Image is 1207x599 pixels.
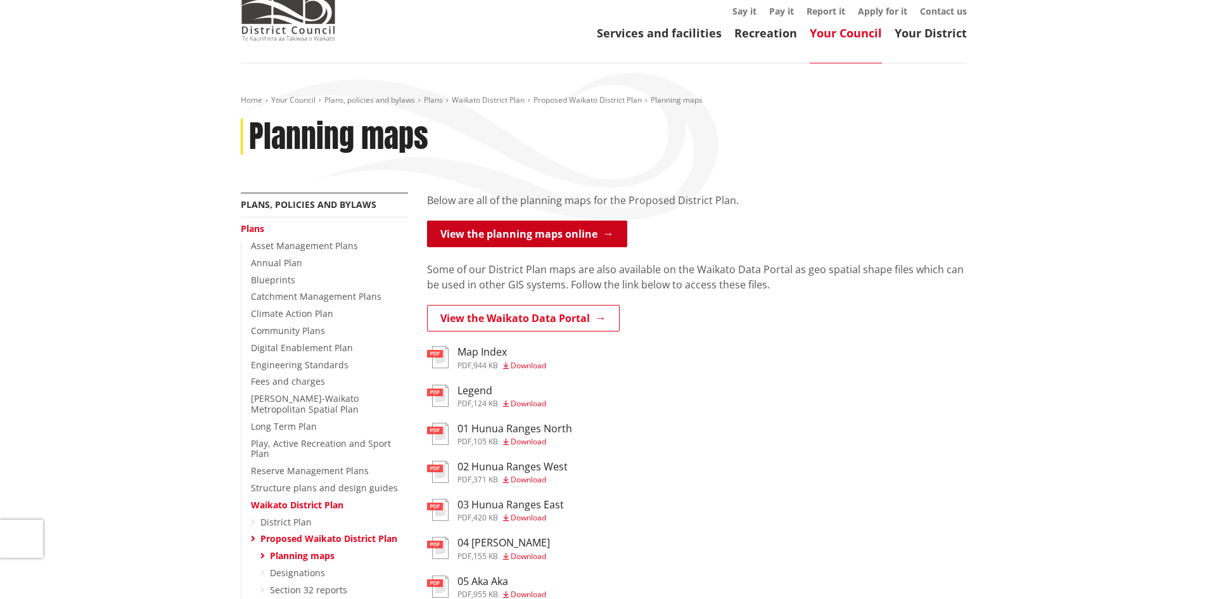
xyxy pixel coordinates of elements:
[457,553,550,560] div: ,
[324,94,415,105] a: Plans, policies and bylaws
[241,94,262,105] a: Home
[260,532,397,544] a: Proposed Waikato District Plan
[457,499,564,511] h3: 03 Hunua Ranges East
[427,576,546,598] a: 05 Aka Aka pdf,955 KB Download
[427,221,627,247] a: View the planning maps online
[251,375,325,387] a: Fees and charges
[452,94,525,105] a: Waikato District Plan
[249,119,428,155] h1: Planning maps
[427,537,550,560] a: 04 [PERSON_NAME] pdf,155 KB Download
[251,307,333,319] a: Climate Action Plan
[457,360,471,371] span: pdf
[427,385,546,408] a: Legend pdf,124 KB Download
[457,514,564,522] div: ,
[427,346,546,369] a: Map Index pdf,944 KB Download
[427,385,449,407] img: document-pdf.svg
[457,400,546,408] div: ,
[457,576,546,588] h3: 05 Aka Aka
[251,437,391,460] a: Play, Active Recreation and Sport Plan
[769,5,794,17] a: Pay it
[270,584,347,596] a: Section 32 reports
[473,398,498,409] span: 124 KB
[457,461,568,473] h3: 02 Hunua Ranges West
[473,436,498,447] span: 105 KB
[251,257,302,269] a: Annual Plan
[457,436,471,447] span: pdf
[427,346,449,368] img: document-pdf.svg
[457,385,546,397] h3: Legend
[251,359,348,371] a: Engineering Standards
[457,346,546,358] h3: Map Index
[251,420,317,432] a: Long Term Plan
[427,305,620,332] a: View the Waikato Data Portal
[270,550,335,562] a: Planning maps
[427,499,449,521] img: document-pdf.svg
[473,474,498,485] span: 371 KB
[457,476,568,484] div: ,
[271,94,316,105] a: Your Council
[511,474,546,485] span: Download
[457,398,471,409] span: pdf
[473,360,498,371] span: 944 KB
[457,362,546,370] div: ,
[251,325,325,337] a: Community Plans
[427,193,967,208] p: Below are all of the planning maps for the Proposed District Plan.
[511,512,546,523] span: Download
[457,474,471,485] span: pdf
[533,94,642,105] a: Proposed Waikato District Plan
[241,198,376,210] a: Plans, policies and bylaws
[251,342,353,354] a: Digital Enablement Plan
[251,482,398,494] a: Structure plans and design guides
[251,290,381,302] a: Catchment Management Plans
[732,5,757,17] a: Say it
[457,423,572,435] h3: 01 Hunua Ranges North
[427,461,449,483] img: document-pdf.svg
[424,94,443,105] a: Plans
[427,423,572,446] a: 01 Hunua Ranges North pdf,105 KB Download
[457,591,546,598] div: ,
[251,392,359,415] a: [PERSON_NAME]-Waikato Metropolitan Spatial Plan
[734,25,797,41] a: Recreation
[1149,546,1194,591] iframe: Messenger Launcher
[427,537,449,559] img: document-pdf.svg
[251,274,295,286] a: Blueprints
[427,576,449,598] img: document-pdf.svg
[427,499,564,522] a: 03 Hunua Ranges East pdf,420 KB Download
[251,499,343,511] a: Waikato District Plan
[511,398,546,409] span: Download
[511,551,546,562] span: Download
[427,423,449,445] img: document-pdf.svg
[241,95,967,106] nav: breadcrumb
[807,5,845,17] a: Report it
[251,240,358,252] a: Asset Management Plans
[457,551,471,562] span: pdf
[895,25,967,41] a: Your District
[597,25,722,41] a: Services and facilities
[241,222,264,235] a: Plans
[473,551,498,562] span: 155 KB
[270,567,325,579] a: Designations
[473,512,498,523] span: 420 KB
[427,461,568,484] a: 02 Hunua Ranges West pdf,371 KB Download
[511,436,546,447] span: Download
[920,5,967,17] a: Contact us
[427,262,967,292] p: Some of our District Plan maps are also available on the Waikato Data Portal as geo spatial shape...
[260,516,312,528] a: District Plan
[251,465,369,477] a: Reserve Management Plans
[858,5,907,17] a: Apply for it
[457,438,572,446] div: ,
[810,25,882,41] a: Your Council
[457,537,550,549] h3: 04 [PERSON_NAME]
[651,94,703,105] span: Planning maps
[511,360,546,371] span: Download
[457,512,471,523] span: pdf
